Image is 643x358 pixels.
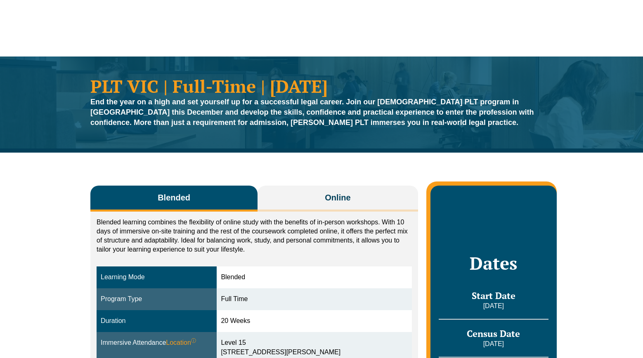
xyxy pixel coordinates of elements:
span: Online [325,192,350,203]
span: Start Date [472,290,515,301]
p: [DATE] [439,301,548,311]
div: 20 Weeks [221,316,407,326]
div: Immersive Attendance [101,338,213,348]
div: Duration [101,316,213,326]
p: [DATE] [439,339,548,349]
div: Full Time [221,294,407,304]
sup: ⓘ [191,338,196,344]
span: Census Date [467,327,520,339]
span: Location [166,338,196,348]
div: Learning Mode [101,273,213,282]
p: Blended learning combines the flexibility of online study with the benefits of in-person workshop... [97,218,412,254]
div: Blended [221,273,407,282]
h2: Dates [439,253,548,273]
div: Program Type [101,294,213,304]
span: Blended [158,192,190,203]
h1: PLT VIC | Full-Time | [DATE] [90,77,553,95]
strong: End the year on a high and set yourself up for a successful legal career. Join our [DEMOGRAPHIC_D... [90,98,534,127]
